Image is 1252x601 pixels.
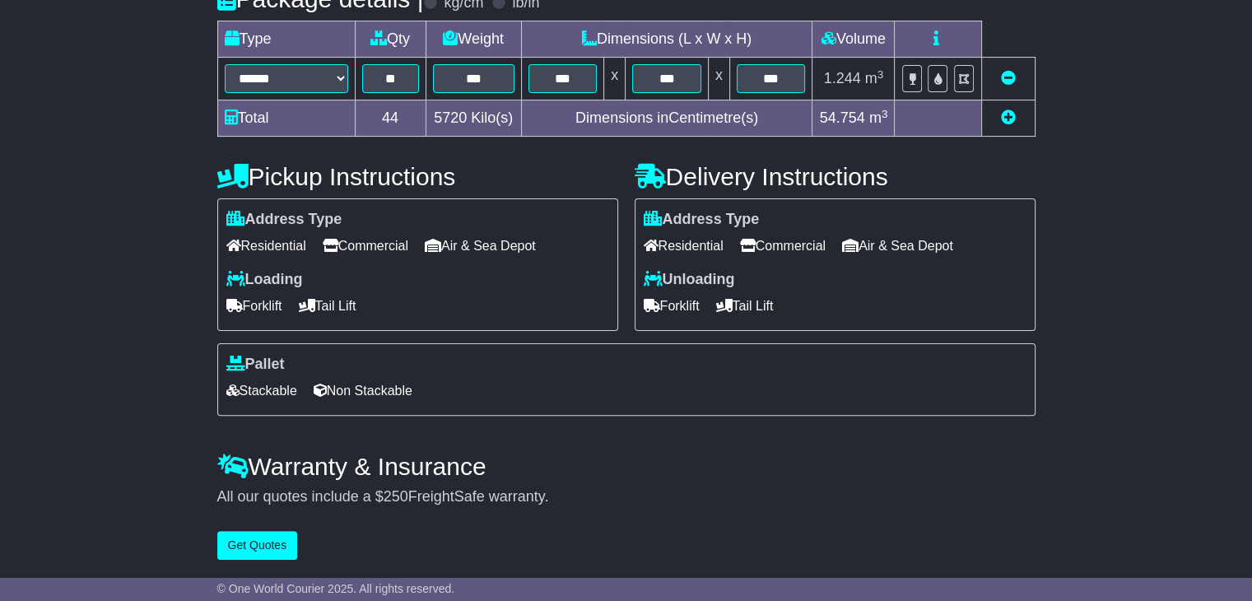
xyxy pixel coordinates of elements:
[604,58,626,100] td: x
[521,21,812,58] td: Dimensions (L x W x H)
[217,531,298,560] button: Get Quotes
[521,100,812,137] td: Dimensions in Centimetre(s)
[869,109,888,126] span: m
[644,233,724,259] span: Residential
[740,233,826,259] span: Commercial
[820,109,865,126] span: 54.754
[708,58,729,100] td: x
[877,68,884,81] sup: 3
[217,100,355,137] td: Total
[426,100,521,137] td: Kilo(s)
[824,70,861,86] span: 1.244
[226,211,342,229] label: Address Type
[842,233,953,259] span: Air & Sea Depot
[1001,70,1016,86] a: Remove this item
[644,293,700,319] span: Forklift
[882,108,888,120] sup: 3
[226,378,297,403] span: Stackable
[226,233,306,259] span: Residential
[323,233,408,259] span: Commercial
[314,378,412,403] span: Non Stackable
[644,211,760,229] label: Address Type
[226,356,285,374] label: Pallet
[384,488,408,505] span: 250
[217,582,455,595] span: © One World Courier 2025. All rights reserved.
[226,271,303,289] label: Loading
[355,21,426,58] td: Qty
[716,293,774,319] span: Tail Lift
[865,70,884,86] span: m
[217,453,1036,480] h4: Warranty & Insurance
[434,109,467,126] span: 5720
[644,271,735,289] label: Unloading
[226,293,282,319] span: Forklift
[426,21,521,58] td: Weight
[217,21,355,58] td: Type
[812,21,895,58] td: Volume
[635,163,1036,190] h4: Delivery Instructions
[425,233,536,259] span: Air & Sea Depot
[355,100,426,137] td: 44
[1001,109,1016,126] a: Add new item
[217,163,618,190] h4: Pickup Instructions
[217,488,1036,506] div: All our quotes include a $ FreightSafe warranty.
[299,293,356,319] span: Tail Lift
